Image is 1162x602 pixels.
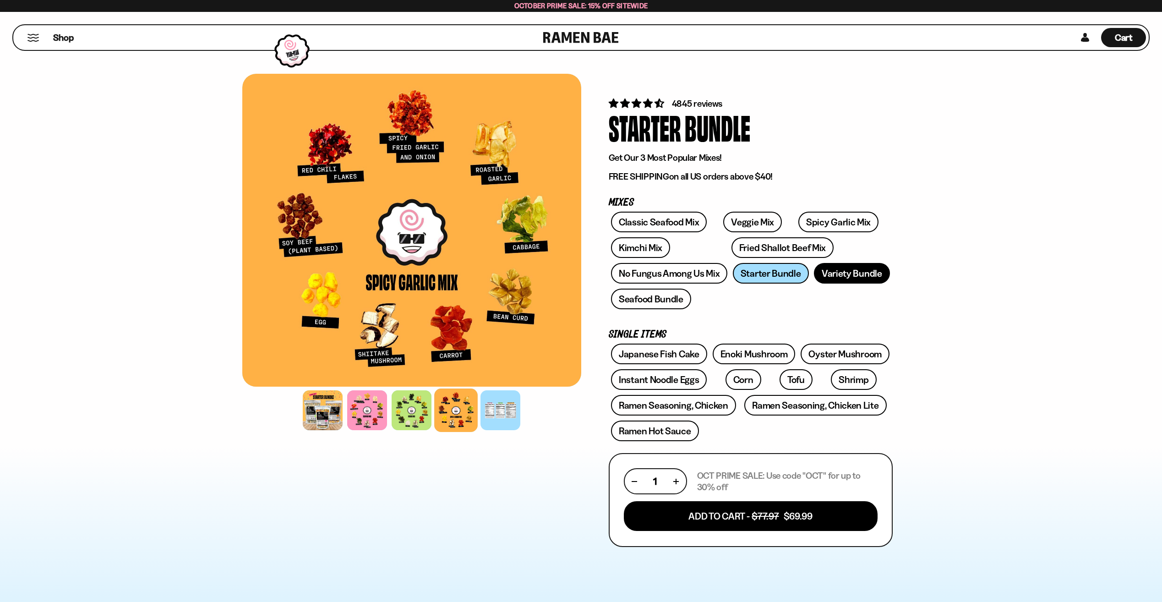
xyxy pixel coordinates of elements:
[609,198,893,207] p: Mixes
[609,98,666,109] span: 4.71 stars
[53,28,74,47] a: Shop
[611,289,691,309] a: Seafood Bundle
[1101,25,1146,50] div: Cart
[611,421,699,441] a: Ramen Hot Sauce
[653,476,657,487] span: 1
[744,395,886,416] a: Ramen Seasoning, Chicken Lite
[1115,32,1133,43] span: Cart
[611,395,736,416] a: Ramen Seasoning, Chicken
[697,470,878,493] p: OCT PRIME SALE: Use code "OCT" for up to 30% off
[609,171,893,182] p: on all US orders above $40!
[831,369,876,390] a: Shrimp
[611,344,707,364] a: Japanese Fish Cake
[713,344,796,364] a: Enoki Mushroom
[723,212,782,232] a: Veggie Mix
[814,263,890,284] a: Variety Bundle
[609,152,893,164] p: Get Our 3 Most Popular Mixes!
[798,212,878,232] a: Spicy Garlic Mix
[514,1,648,10] span: October Prime Sale: 15% off Sitewide
[609,171,669,182] strong: FREE SHIPPING
[611,237,670,258] a: Kimchi Mix
[611,369,707,390] a: Instant Noodle Eggs
[609,330,893,339] p: Single Items
[53,32,74,44] span: Shop
[672,98,723,109] span: 4845 reviews
[609,110,681,144] div: Starter
[611,212,707,232] a: Classic Seafood Mix
[624,501,878,531] button: Add To Cart - $77.97 $69.99
[726,369,761,390] a: Corn
[27,34,39,42] button: Mobile Menu Trigger
[780,369,813,390] a: Tofu
[731,237,834,258] a: Fried Shallot Beef Mix
[685,110,750,144] div: Bundle
[801,344,889,364] a: Oyster Mushroom
[611,263,727,284] a: No Fungus Among Us Mix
